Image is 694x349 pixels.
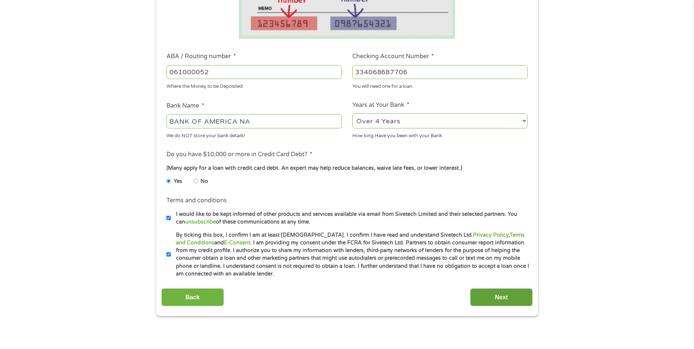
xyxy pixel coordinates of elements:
[174,177,182,185] label: Yes
[166,130,342,139] div: We do NOT store your bank details!
[176,232,525,246] a: Terms and Conditions
[171,231,530,278] label: By ticking this box, I confirm I am at least [DEMOGRAPHIC_DATA]. I confirm I have read and unders...
[166,53,236,60] label: ABA / Routing number
[166,151,312,158] label: Do you have $10,000 or more in Credit Card Debt?
[171,210,530,226] label: I would like to be kept informed of other products and services available via email from Sivetech...
[161,288,224,306] input: Back
[473,232,509,238] a: Privacy Policy
[352,130,528,139] div: How long Have you been with your Bank
[166,164,527,172] div: (Many apply for a loan with credit card debt. An expert may help reduce balances, waive late fees...
[352,65,528,79] input: 345634636
[470,288,533,306] input: Next
[200,177,208,185] label: No
[185,219,216,225] a: unsubscribe
[166,102,204,110] label: Bank Name
[352,53,434,60] label: Checking Account Number
[352,101,409,109] label: Years at Your Bank
[166,65,342,79] input: 263177916
[224,240,250,246] a: E-Consent
[166,80,342,90] div: Where the Money to be Deposited
[352,80,528,90] div: You will need one for a loan.
[166,197,227,204] label: Terms and conditions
